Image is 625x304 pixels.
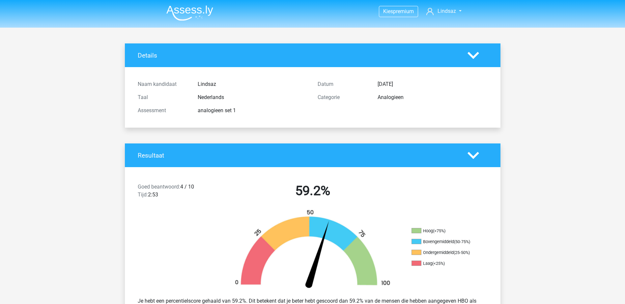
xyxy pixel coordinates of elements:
div: Lindsaz [193,80,313,88]
div: Taal [133,93,193,101]
li: Bovengemiddeld [412,239,477,245]
div: 4 / 10 2:53 [133,183,223,201]
span: premium [393,8,414,14]
div: Analogieen [373,93,493,101]
h4: Resultaat [138,152,458,159]
h2: 59.2% [228,183,398,199]
a: Lindsaz [424,7,464,15]
h4: Details [138,52,458,59]
div: Assessment [133,107,193,114]
div: Nederlands [193,93,313,101]
span: Lindsaz [438,8,456,14]
li: Hoog [412,228,477,234]
div: (25-50%) [454,250,470,255]
span: Tijd: [138,191,148,198]
div: (50-75%) [454,239,470,244]
div: Datum [313,80,373,88]
div: (>75%) [433,228,445,233]
li: Ondergemiddeld [412,250,477,256]
li: Laag [412,261,477,266]
img: Assessly [166,5,213,21]
a: Kiespremium [379,7,418,16]
span: Goed beantwoord: [138,184,180,190]
div: [DATE] [373,80,493,88]
img: 59.be30519bd6d4.png [224,209,402,292]
div: (<25%) [432,261,445,266]
div: Naam kandidaat [133,80,193,88]
span: Kies [383,8,393,14]
div: analogieen set 1 [193,107,313,114]
div: Categorie [313,93,373,101]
